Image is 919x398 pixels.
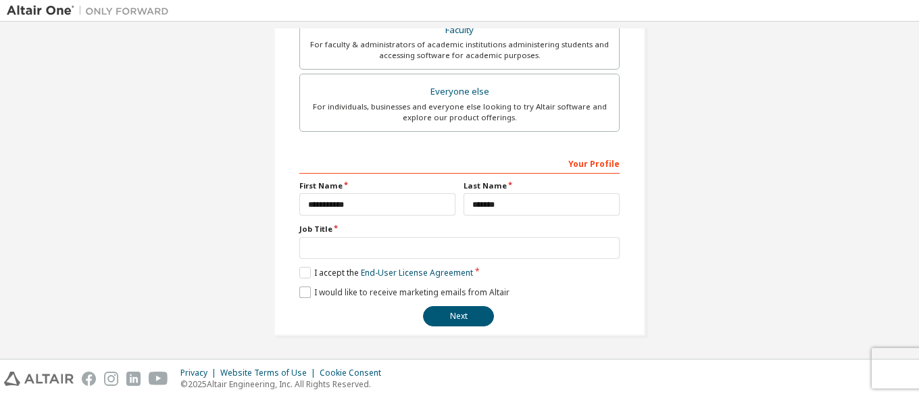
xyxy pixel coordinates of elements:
[220,368,320,378] div: Website Terms of Use
[7,4,176,18] img: Altair One
[299,152,620,174] div: Your Profile
[423,306,494,326] button: Next
[299,224,620,234] label: Job Title
[299,267,473,278] label: I accept the
[308,39,611,61] div: For faculty & administrators of academic institutions administering students and accessing softwa...
[104,372,118,386] img: instagram.svg
[361,267,473,278] a: End-User License Agreement
[464,180,620,191] label: Last Name
[308,82,611,101] div: Everyone else
[180,378,389,390] p: © 2025 Altair Engineering, Inc. All Rights Reserved.
[180,368,220,378] div: Privacy
[82,372,96,386] img: facebook.svg
[4,372,74,386] img: altair_logo.svg
[126,372,141,386] img: linkedin.svg
[320,368,389,378] div: Cookie Consent
[149,372,168,386] img: youtube.svg
[308,101,611,123] div: For individuals, businesses and everyone else looking to try Altair software and explore our prod...
[308,21,611,40] div: Faculty
[299,287,510,298] label: I would like to receive marketing emails from Altair
[299,180,455,191] label: First Name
